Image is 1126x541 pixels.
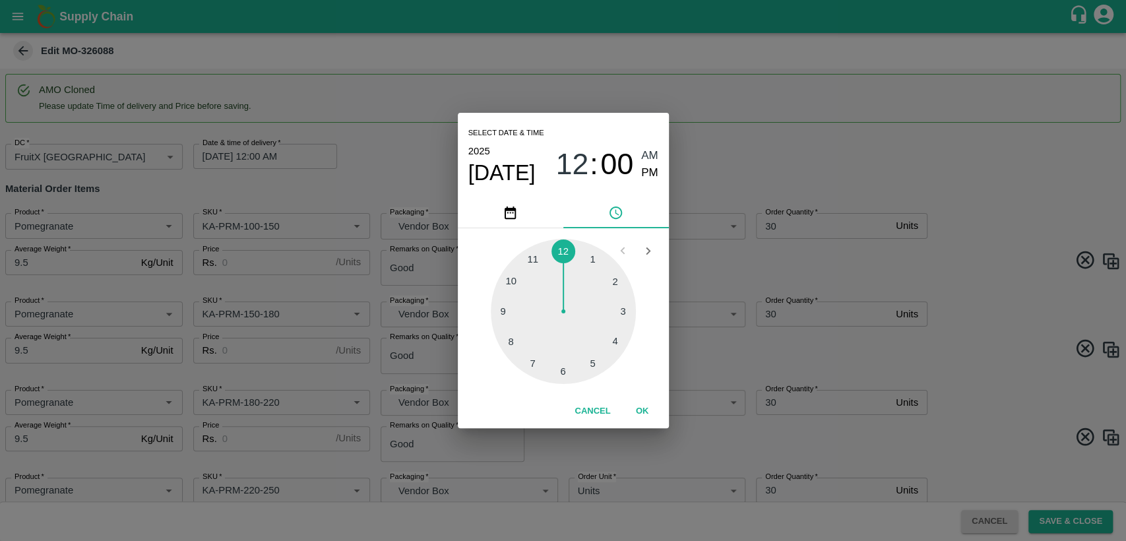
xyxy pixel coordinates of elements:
[569,400,615,423] button: Cancel
[458,197,563,228] button: pick date
[641,147,658,165] button: AM
[555,147,588,181] span: 12
[563,197,669,228] button: pick time
[600,147,633,181] span: 00
[555,147,588,182] button: 12
[600,147,633,182] button: 00
[468,123,544,143] span: Select date & time
[468,143,490,160] button: 2025
[641,164,658,182] button: PM
[468,160,536,186] button: [DATE]
[590,147,598,182] span: :
[621,400,664,423] button: OK
[635,238,660,263] button: Open next view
